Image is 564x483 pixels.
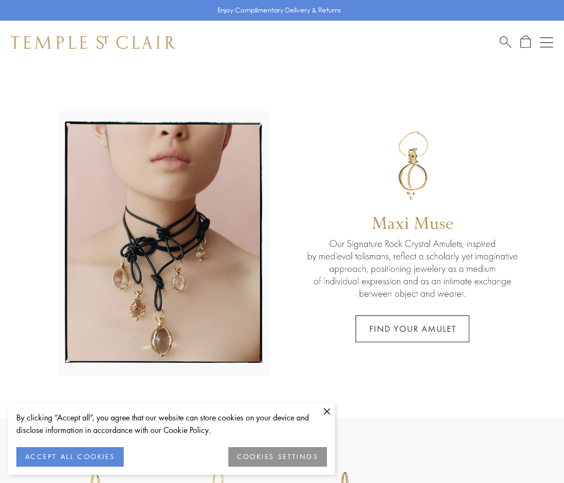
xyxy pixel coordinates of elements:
a: Search [500,35,511,49]
img: Temple St. Clair [11,36,175,49]
a: Open Shopping Bag [520,35,531,49]
button: COOKIES SETTINGS [228,447,327,467]
p: Enjoy Complimentary Delivery & Returns [217,5,341,16]
button: Open navigation [540,36,553,49]
div: By clicking “Accept all”, you agree that our website can store cookies on your device and disclos... [16,411,327,436]
button: ACCEPT ALL COOKIES [16,447,124,467]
